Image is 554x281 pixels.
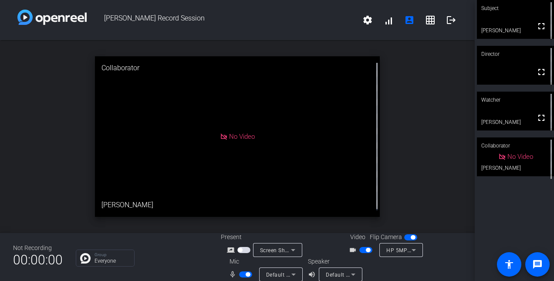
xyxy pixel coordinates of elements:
[326,271,478,278] span: Default - LEN T24i-10 (2- HD Audio Driver for Display Audio)
[378,10,399,31] button: signal_cellular_alt
[507,153,533,161] span: No Video
[362,15,373,25] mat-icon: settings
[536,21,547,31] mat-icon: fullscreen
[221,233,308,242] div: Present
[221,257,308,266] div: Mic
[95,253,130,257] p: Group
[536,67,547,77] mat-icon: fullscreen
[386,247,462,254] span: HP 5MP Camera (0408:547e)
[446,15,456,25] mat-icon: logout
[349,245,359,255] mat-icon: videocam_outline
[404,15,415,25] mat-icon: account_box
[13,249,63,271] span: 00:00:00
[80,253,91,264] img: Chat Icon
[87,10,357,31] span: [PERSON_NAME] Record Session
[95,56,380,80] div: Collaborator
[308,257,360,266] div: Speaker
[95,258,130,264] p: Everyone
[229,269,239,280] mat-icon: mic_none
[370,233,402,242] span: Flip Camera
[13,243,63,253] div: Not Recording
[536,113,547,123] mat-icon: fullscreen
[425,15,436,25] mat-icon: grid_on
[504,259,514,270] mat-icon: accessibility
[227,245,237,255] mat-icon: screen_share_outline
[308,269,318,280] mat-icon: volume_up
[477,46,554,62] div: Director
[260,247,298,254] span: Screen Sharing
[350,233,365,242] span: Video
[266,271,482,278] span: Default - Microphone Array (Intel® Smart Sound Technology for Digital Microphones)
[229,133,255,140] span: No Video
[477,92,554,108] div: Watcher
[532,259,543,270] mat-icon: message
[477,137,554,154] div: Collaborator
[17,10,87,25] img: white-gradient.svg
